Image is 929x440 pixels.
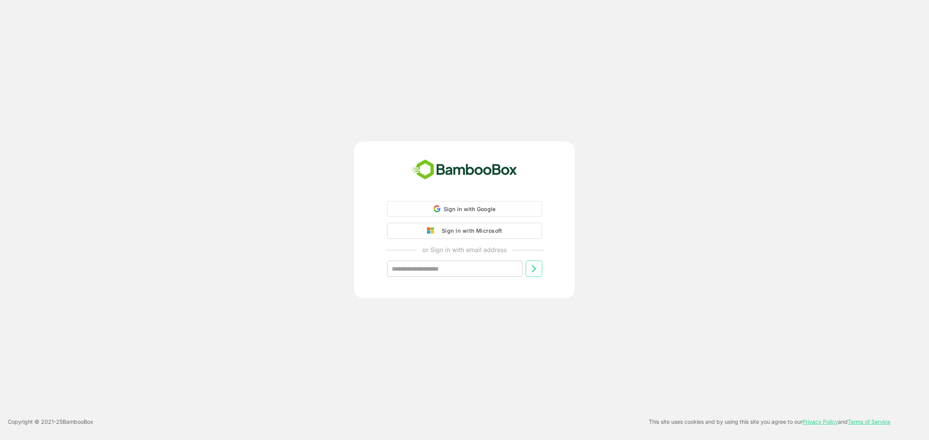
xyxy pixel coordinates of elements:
[8,417,93,426] p: Copyright © 2021- 25 BambooBox
[387,201,542,217] div: Sign in with Google
[444,206,496,212] span: Sign in with Google
[649,417,890,426] p: This site uses cookies and by using this site you agree to our and
[387,223,542,239] button: Sign in with Microsoft
[422,245,507,254] p: or Sign in with email address
[427,227,438,234] img: google
[408,157,521,182] img: bamboobox
[438,226,502,236] div: Sign in with Microsoft
[848,418,890,425] a: Terms of Service
[802,418,838,425] a: Privacy Policy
